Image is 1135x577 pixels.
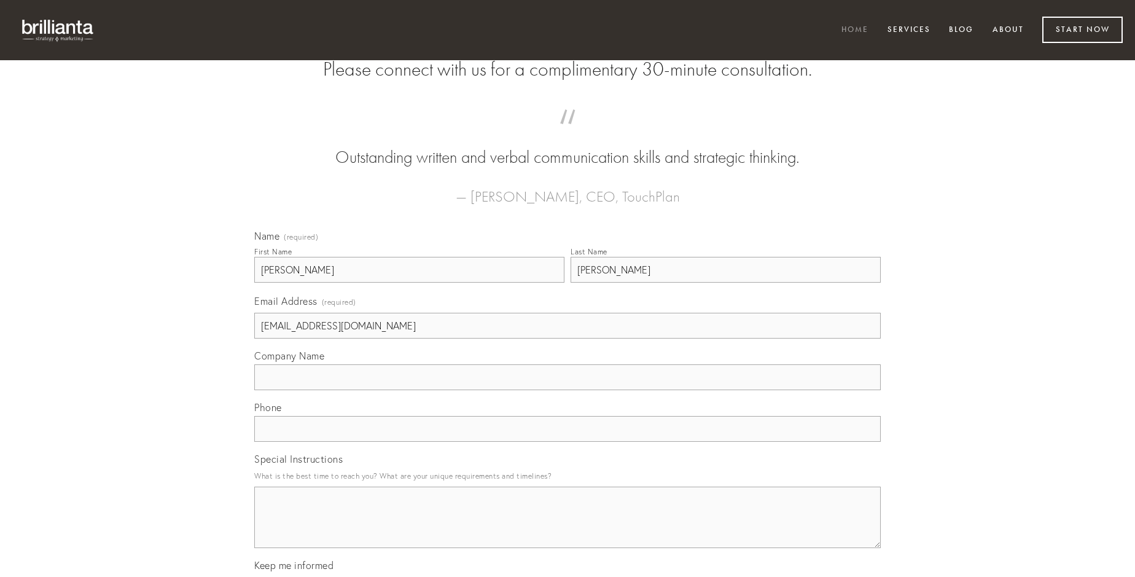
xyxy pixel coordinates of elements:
[833,20,876,41] a: Home
[274,170,861,209] figcaption: — [PERSON_NAME], CEO, TouchPlan
[254,453,343,465] span: Special Instructions
[880,20,938,41] a: Services
[571,247,607,256] div: Last Name
[254,350,324,362] span: Company Name
[254,559,333,571] span: Keep me informed
[254,295,318,307] span: Email Address
[274,122,861,170] blockquote: Outstanding written and verbal communication skills and strategic thinking.
[254,401,282,414] span: Phone
[254,247,292,256] div: First Name
[254,58,881,81] h2: Please connect with us for a complimentary 30-minute consultation.
[1042,17,1123,43] a: Start Now
[985,20,1032,41] a: About
[322,294,356,310] span: (required)
[274,122,861,146] span: “
[254,468,881,484] p: What is the best time to reach you? What are your unique requirements and timelines?
[254,230,279,242] span: Name
[941,20,981,41] a: Blog
[12,12,104,48] img: brillianta - research, strategy, marketing
[284,234,318,241] span: (required)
